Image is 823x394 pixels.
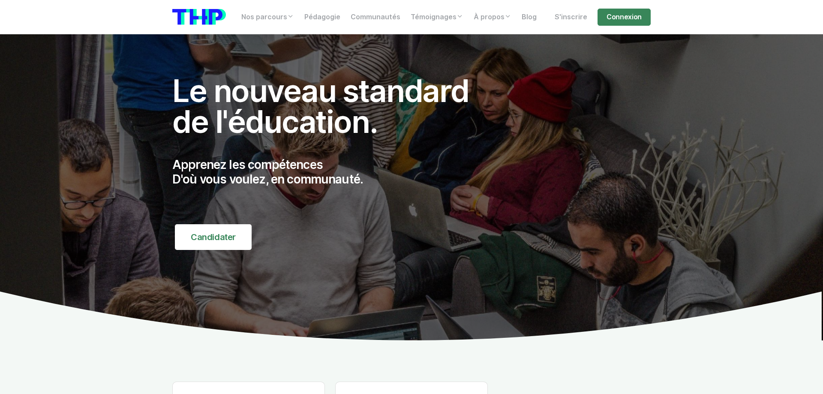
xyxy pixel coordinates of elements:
h1: Le nouveau standard de l'éducation. [172,75,488,137]
a: Témoignages [405,9,469,26]
a: S'inscrire [550,9,592,26]
a: À propos [469,9,517,26]
a: Blog [517,9,542,26]
img: logo [172,9,226,25]
a: Connexion [598,9,651,26]
a: Candidater [175,224,252,250]
a: Communautés [345,9,405,26]
p: Apprenez les compétences D'où vous voulez, en communauté. [172,158,488,186]
a: Pédagogie [299,9,345,26]
a: Nos parcours [236,9,299,26]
